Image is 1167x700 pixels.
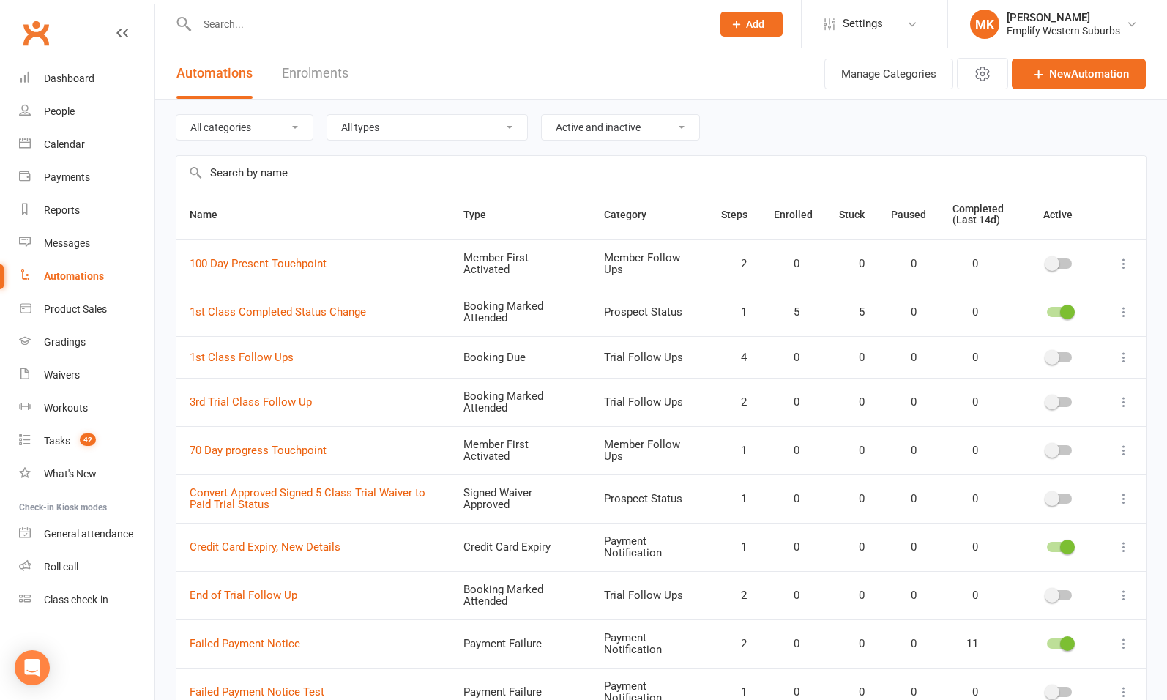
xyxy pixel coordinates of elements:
[891,258,917,270] span: 0
[721,638,747,650] span: 2
[721,351,747,364] span: 4
[952,396,978,409] span: 0
[19,551,154,584] a: Roll call
[19,62,154,95] a: Dashboard
[774,541,799,554] span: 0
[44,105,75,117] div: People
[604,632,695,656] div: Payment Notification
[19,518,154,551] a: General attendance kiosk mode
[721,396,747,409] span: 2
[774,686,799,699] span: 0
[774,258,799,270] span: 0
[604,396,695,409] div: Trial Follow Ups
[761,190,826,239] th: Enrolled
[44,402,88,414] div: Workouts
[80,433,96,446] span: 42
[952,306,978,319] span: 0
[18,15,54,51] a: Clubworx
[721,258,747,270] span: 2
[190,206,234,223] button: Name
[1030,206,1089,223] button: Active
[839,686,865,699] span: 0
[891,638,917,650] span: 0
[952,351,978,364] span: 0
[44,594,108,606] div: Class check-in
[774,589,799,602] span: 0
[176,156,1146,190] input: Search by name
[19,326,154,359] a: Gradings
[190,351,294,364] a: 1st Class Follow Ups
[450,571,591,619] td: Booking Marked Attended
[604,209,663,220] span: Category
[774,493,799,505] span: 0
[190,540,340,554] a: Credit Card Expiry, New Details
[746,18,764,30] span: Add
[839,589,865,602] span: 0
[721,589,747,602] span: 2
[604,306,695,319] div: Prospect Status
[839,351,865,364] span: 0
[44,72,94,84] div: Dashboard
[604,589,695,602] div: Trial Follow Ups
[19,128,154,161] a: Calendar
[604,439,695,463] div: Member Follow Ups
[843,7,883,40] span: Settings
[824,59,953,89] button: Manage Categories
[19,458,154,491] a: What's New
[190,395,312,409] a: 3rd Trial Class Follow Up
[721,541,747,554] span: 1
[952,589,978,602] span: 0
[839,396,865,409] span: 0
[721,306,747,319] span: 1
[190,209,234,220] span: Name
[190,486,425,512] a: Convert Approved Signed 5 Class Trial Waiver to Paid Trial Status
[708,190,761,239] th: Steps
[450,523,591,571] td: Credit Card Expiry
[193,14,701,34] input: Search...
[774,638,799,650] span: 0
[604,252,695,276] div: Member Follow Ups
[190,589,297,602] a: End of Trial Follow Up
[891,396,917,409] span: 0
[878,190,939,239] th: Paused
[952,686,978,699] span: 0
[176,48,253,99] button: Automations
[604,493,695,505] div: Prospect Status
[190,444,327,457] a: 70 Day progress Touchpoint
[450,239,591,288] td: Member First Activated
[44,528,133,540] div: General attendance
[839,541,865,554] span: 0
[891,444,917,457] span: 0
[774,351,799,364] span: 0
[774,396,799,409] span: 0
[44,237,90,249] div: Messages
[190,637,300,650] a: Failed Payment Notice
[44,369,80,381] div: Waivers
[19,425,154,458] a: Tasks 42
[190,257,327,270] a: 100 Day Present Touchpoint
[19,584,154,617] a: Class kiosk mode
[952,258,978,270] span: 0
[604,351,695,364] div: Trial Follow Ups
[839,493,865,505] span: 0
[839,258,865,270] span: 0
[44,435,70,447] div: Tasks
[282,48,348,99] a: Enrolments
[450,619,591,668] td: Payment Failure
[44,336,86,348] div: Gradings
[721,686,747,699] span: 1
[450,426,591,474] td: Member First Activated
[19,227,154,260] a: Messages
[190,685,324,699] a: Failed Payment Notice Test
[774,306,799,319] span: 5
[720,12,783,37] button: Add
[190,305,366,319] a: 1st Class Completed Status Change
[19,194,154,227] a: Reports
[952,638,978,650] span: 11
[891,493,917,505] span: 0
[774,444,799,457] span: 0
[1007,24,1120,37] div: Emplify Western Suburbs
[970,10,999,39] div: MK
[891,589,917,602] span: 0
[44,270,104,282] div: Automations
